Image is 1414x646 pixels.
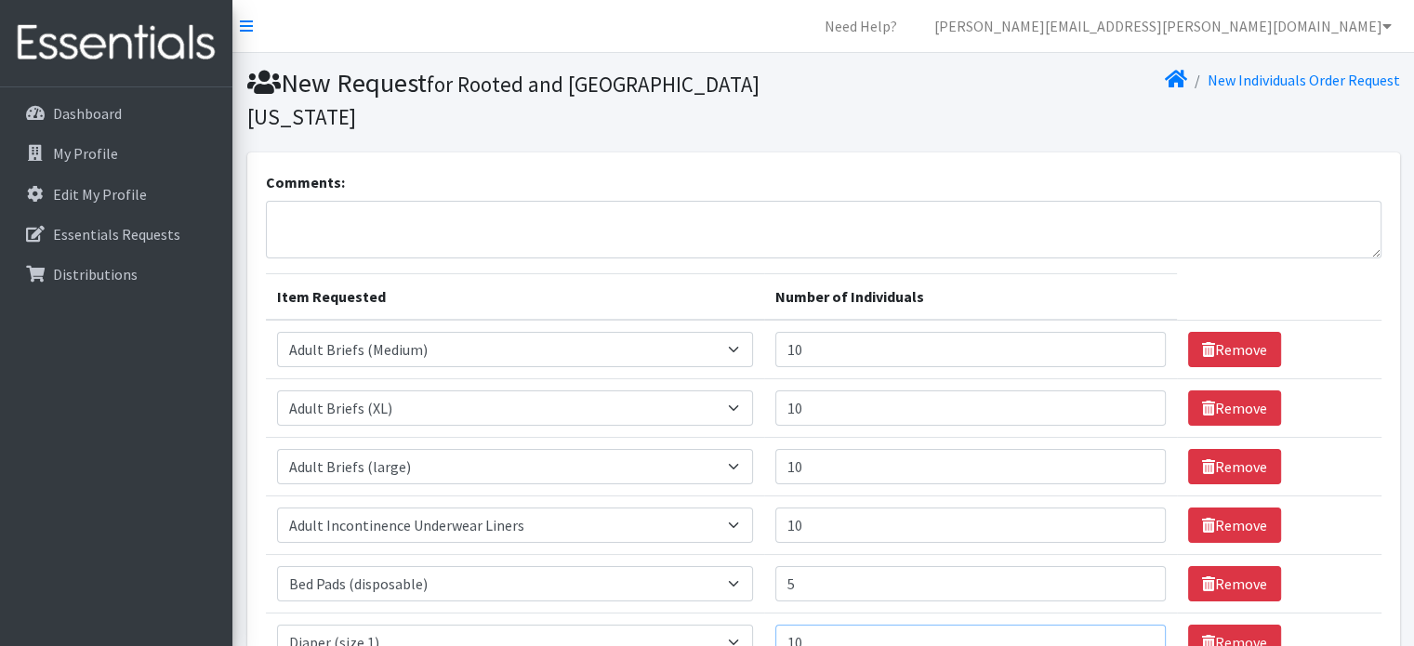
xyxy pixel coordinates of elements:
h1: New Request [247,67,817,131]
a: Essentials Requests [7,216,225,253]
a: Need Help? [810,7,912,45]
p: My Profile [53,144,118,163]
a: [PERSON_NAME][EMAIL_ADDRESS][PERSON_NAME][DOMAIN_NAME] [919,7,1407,45]
a: My Profile [7,135,225,172]
th: Number of Individuals [764,274,1177,321]
label: Comments: [266,171,345,193]
a: Remove [1188,449,1281,484]
a: Remove [1188,566,1281,601]
small: for Rooted and [GEOGRAPHIC_DATA][US_STATE] [247,71,760,130]
a: Remove [1188,390,1281,426]
img: HumanEssentials [7,12,225,74]
a: Edit My Profile [7,176,225,213]
p: Essentials Requests [53,225,180,244]
p: Distributions [53,265,138,283]
a: Remove [1188,332,1281,367]
p: Edit My Profile [53,185,147,204]
th: Item Requested [266,274,764,321]
a: New Individuals Order Request [1208,71,1400,89]
a: Remove [1188,508,1281,543]
p: Dashboard [53,104,122,123]
a: Distributions [7,256,225,293]
a: Dashboard [7,95,225,132]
